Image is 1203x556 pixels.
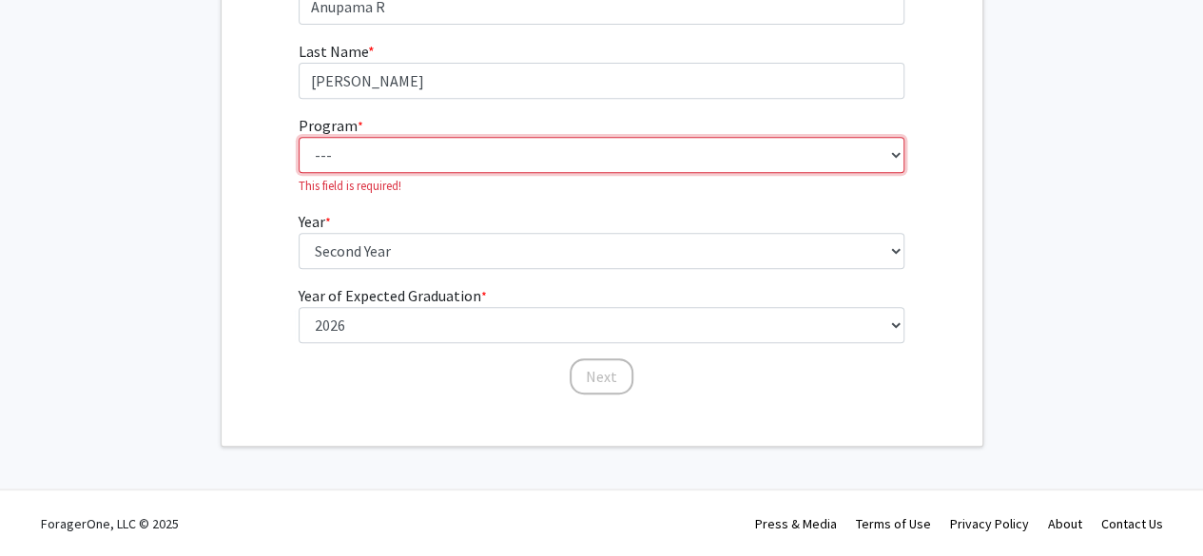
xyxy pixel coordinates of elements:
a: Contact Us [1101,515,1163,532]
a: Terms of Use [856,515,931,532]
a: Privacy Policy [950,515,1029,532]
button: Next [570,358,633,394]
p: This field is required! [299,177,904,195]
label: Program [299,114,363,137]
a: Press & Media [755,515,837,532]
span: Last Name [299,42,368,61]
label: Year [299,210,331,233]
a: About [1048,515,1082,532]
label: Year of Expected Graduation [299,284,487,307]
